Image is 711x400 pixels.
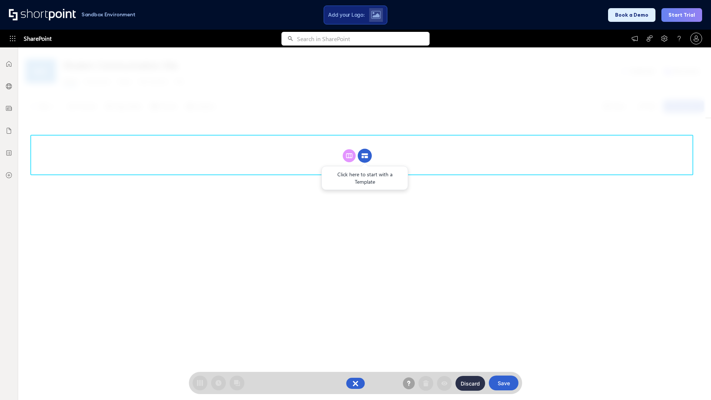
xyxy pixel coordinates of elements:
[371,11,381,19] img: Upload logo
[297,32,430,46] input: Search in SharePoint
[674,364,711,400] iframe: Chat Widget
[24,30,51,47] span: SharePoint
[328,11,364,18] span: Add your Logo:
[455,376,485,391] button: Discard
[81,13,136,17] h1: Sandbox Environment
[608,8,655,22] button: Book a Demo
[661,8,702,22] button: Start Trial
[489,376,518,390] button: Save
